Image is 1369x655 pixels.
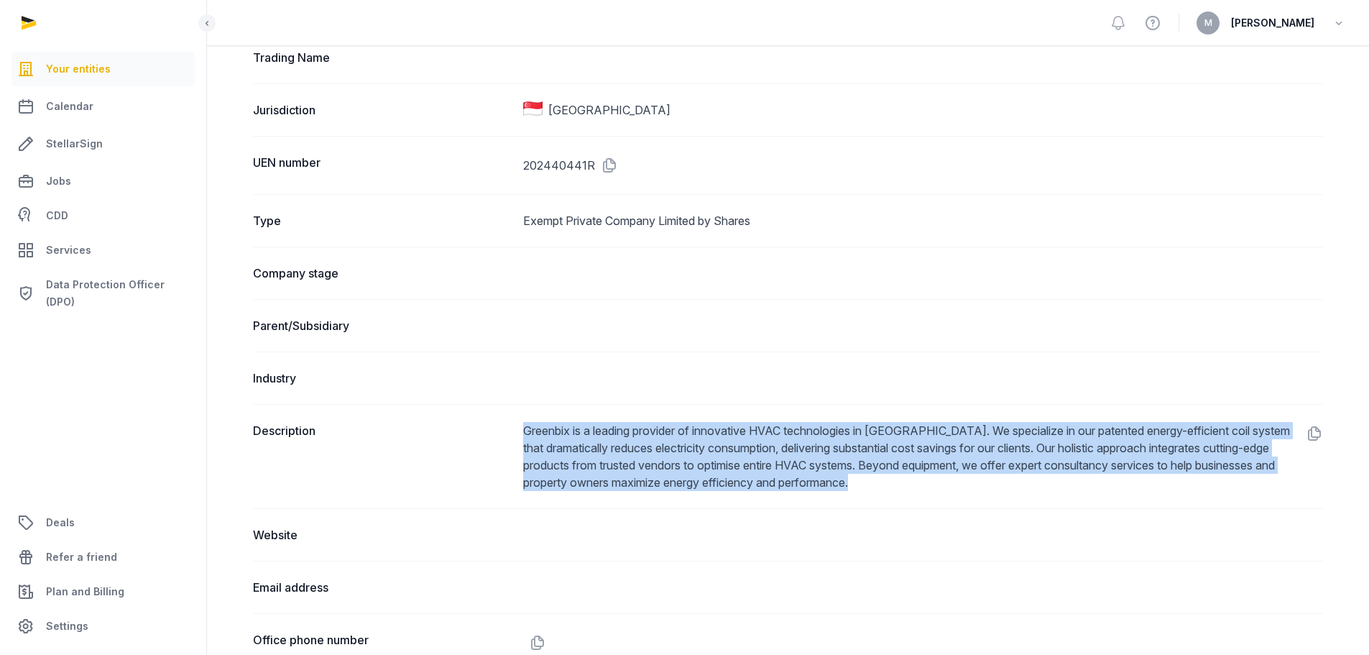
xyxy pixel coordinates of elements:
[1204,19,1212,27] span: M
[253,370,512,387] dt: Industry
[11,89,195,124] a: Calendar
[253,212,512,229] dt: Type
[253,422,512,491] dt: Description
[11,505,195,540] a: Deals
[253,49,512,66] dt: Trading Name
[253,526,512,544] dt: Website
[46,242,91,259] span: Services
[46,276,189,311] span: Data Protection Officer (DPO)
[253,154,512,177] dt: UEN number
[46,207,68,224] span: CDD
[46,135,103,152] span: StellarSign
[253,579,512,596] dt: Email address
[46,98,93,115] span: Calendar
[46,60,111,78] span: Your entities
[1231,14,1314,32] span: [PERSON_NAME]
[253,631,512,654] dt: Office phone number
[1197,12,1220,35] button: M
[253,265,512,282] dt: Company stage
[11,540,195,574] a: Refer a friend
[46,514,75,531] span: Deals
[253,101,512,119] dt: Jurisdiction
[11,270,195,316] a: Data Protection Officer (DPO)
[523,212,1323,229] dd: Exempt Private Company Limited by Shares
[11,52,195,86] a: Your entities
[11,609,195,643] a: Settings
[548,101,670,119] span: [GEOGRAPHIC_DATA]
[523,422,1323,491] dd: Greenbix is a leading provider of innovative HVAC technologies in [GEOGRAPHIC_DATA]. We specializ...
[46,549,117,566] span: Refer a friend
[11,201,195,230] a: CDD
[253,317,512,334] dt: Parent/Subsidiary
[1110,488,1369,655] iframe: Chat Widget
[46,618,88,635] span: Settings
[523,154,1323,177] dd: 202440441R
[11,127,195,161] a: StellarSign
[11,164,195,198] a: Jobs
[46,583,124,600] span: Plan and Billing
[46,173,71,190] span: Jobs
[11,233,195,267] a: Services
[11,574,195,609] a: Plan and Billing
